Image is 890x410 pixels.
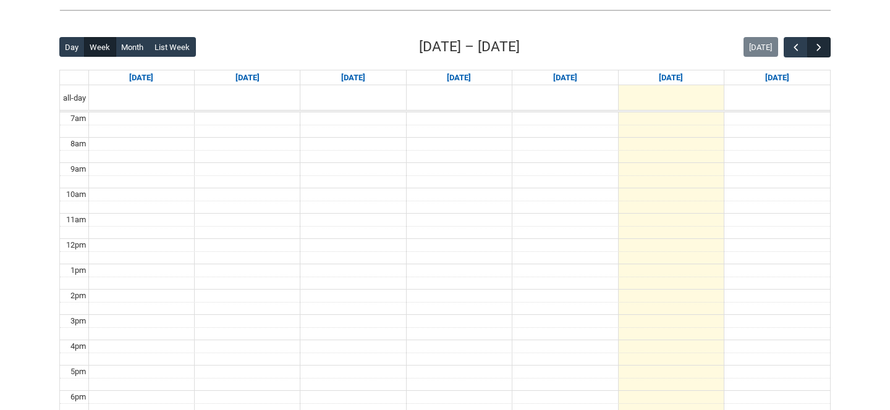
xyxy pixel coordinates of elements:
button: Week [84,37,116,57]
a: Go to September 9, 2025 [339,70,368,85]
a: Go to September 13, 2025 [763,70,792,85]
button: Previous Week [784,37,807,57]
div: 8am [68,138,88,150]
a: Go to September 11, 2025 [551,70,580,85]
div: 10am [64,188,88,201]
div: 4pm [68,340,88,353]
div: 12pm [64,239,88,251]
h2: [DATE] – [DATE] [419,36,520,57]
a: Go to September 10, 2025 [444,70,473,85]
button: Next Week [807,37,831,57]
div: 6pm [68,391,88,403]
button: Day [59,37,85,57]
div: 11am [64,214,88,226]
button: List Week [149,37,196,57]
span: all-day [61,92,88,104]
div: 2pm [68,290,88,302]
div: 1pm [68,264,88,277]
a: Go to September 8, 2025 [233,70,262,85]
div: 5pm [68,366,88,378]
img: REDU_GREY_LINE [59,4,831,17]
button: [DATE] [744,37,778,57]
div: 3pm [68,315,88,327]
div: 7am [68,112,88,125]
button: Month [116,37,150,57]
a: Go to September 7, 2025 [127,70,156,85]
a: Go to September 12, 2025 [656,70,685,85]
div: 9am [68,163,88,175]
